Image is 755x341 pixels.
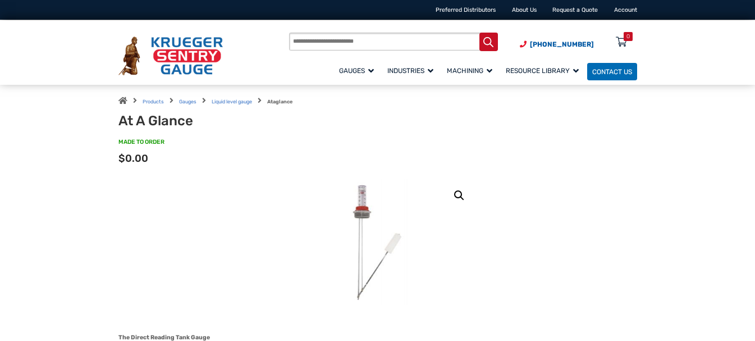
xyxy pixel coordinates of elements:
h1: At A Glance [118,113,326,129]
a: Request a Quote [552,6,598,13]
span: MADE TO ORDER [118,138,164,146]
a: Gauges [179,99,196,104]
img: Krueger Sentry Gauge [118,37,223,75]
span: Gauges [339,67,374,75]
a: Products [143,99,164,104]
a: About Us [512,6,537,13]
a: Account [614,6,637,13]
span: Resource Library [506,67,579,75]
a: Contact Us [587,63,637,80]
img: At A Glance [327,179,428,305]
span: [PHONE_NUMBER] [530,40,594,48]
a: Phone Number (920) 434-8860 [520,39,594,49]
strong: Ataglance [267,99,292,104]
a: View full-screen image gallery [449,185,469,206]
a: Preferred Distributors [436,6,496,13]
strong: The Direct Reading Tank Gauge [118,334,210,341]
span: Contact Us [592,67,632,75]
a: Machining [442,61,501,81]
a: Industries [382,61,442,81]
span: Machining [447,67,492,75]
a: Gauges [334,61,382,81]
div: 0 [626,32,630,41]
span: Industries [387,67,433,75]
span: $0.00 [118,152,148,165]
a: Liquid level gauge [212,99,252,104]
a: Resource Library [501,61,587,81]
